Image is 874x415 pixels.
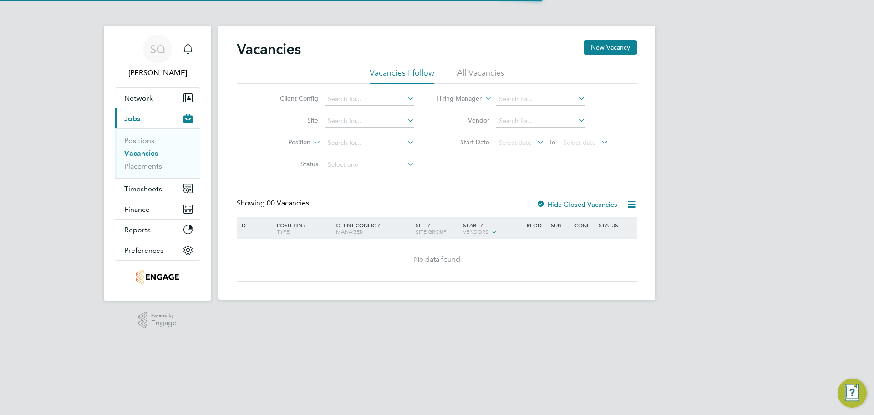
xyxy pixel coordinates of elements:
[115,35,200,78] a: SQ[PERSON_NAME]
[115,199,200,219] button: Finance
[325,159,414,171] input: Select one
[115,270,200,284] a: Go to home page
[238,217,270,233] div: ID
[115,67,200,78] span: Sam Quinsee
[336,228,363,235] span: Manager
[496,115,585,128] input: Search for...
[277,228,290,235] span: Type
[499,138,532,147] span: Select date
[461,217,524,240] div: Start /
[270,217,334,239] div: Position /
[266,94,318,102] label: Client Config
[838,379,867,408] button: Engage Resource Center
[429,94,482,103] label: Hiring Manager
[496,93,585,106] input: Search for...
[115,240,200,260] button: Preferences
[151,312,177,319] span: Powered by
[124,136,154,145] a: Positions
[104,26,211,301] nav: Main navigation
[138,312,177,329] a: Powered byEngage
[115,179,200,199] button: Timesheets
[124,149,158,158] a: Vacancies
[524,217,548,233] div: Reqd
[115,108,200,128] button: Jobs
[115,128,200,178] div: Jobs
[325,115,414,128] input: Search for...
[266,160,318,168] label: Status
[596,217,636,233] div: Status
[584,40,637,55] button: New Vacancy
[258,138,310,147] label: Position
[124,246,163,255] span: Preferences
[124,225,151,234] span: Reports
[124,162,162,170] a: Placements
[549,217,572,233] div: Sub
[437,116,489,124] label: Vendor
[124,205,150,214] span: Finance
[546,136,558,148] span: To
[416,228,447,235] span: Site Group
[150,43,165,55] span: SQ
[115,88,200,108] button: Network
[237,199,311,208] div: Showing
[536,200,617,209] label: Hide Closed Vacancies
[563,138,596,147] span: Select date
[325,93,414,106] input: Search for...
[437,138,489,146] label: Start Date
[457,67,504,84] li: All Vacancies
[334,217,413,239] div: Client Config /
[115,220,200,240] button: Reports
[266,116,318,124] label: Site
[267,199,309,208] span: 00 Vacancies
[124,114,140,123] span: Jobs
[572,217,596,233] div: Conf
[237,40,301,58] h2: Vacancies
[151,319,177,327] span: Engage
[124,94,153,102] span: Network
[370,67,434,84] li: Vacancies I follow
[136,270,178,284] img: damiagroup-logo-retina.png
[325,137,414,149] input: Search for...
[124,184,162,193] span: Timesheets
[463,228,488,235] span: Vendors
[238,255,636,265] div: No data found
[413,217,461,239] div: Site /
